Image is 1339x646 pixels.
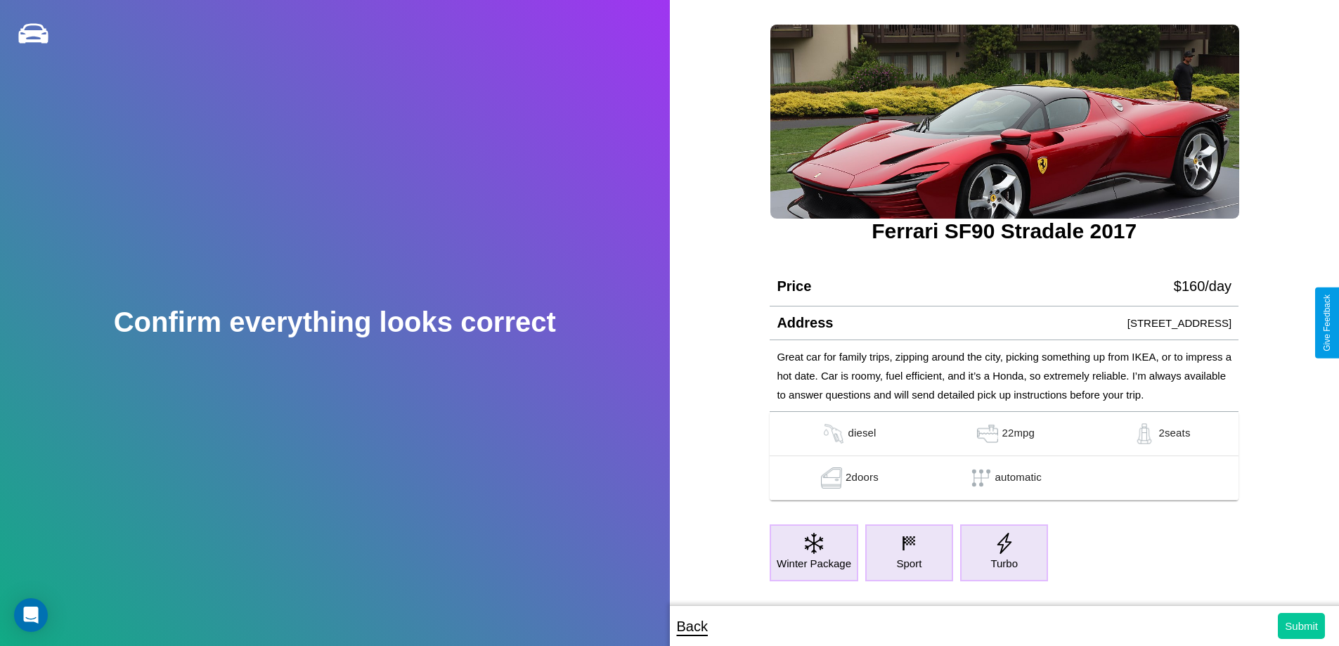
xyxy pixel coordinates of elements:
[820,423,848,444] img: gas
[777,554,851,573] p: Winter Package
[846,467,879,489] p: 2 doors
[777,278,811,295] h4: Price
[1130,423,1158,444] img: gas
[777,347,1231,404] p: Great car for family trips, zipping around the city, picking something up from IKEA, or to impres...
[973,423,1002,444] img: gas
[677,614,708,639] p: Back
[1278,613,1325,639] button: Submit
[1322,295,1332,351] div: Give Feedback
[1127,314,1231,332] p: [STREET_ADDRESS]
[1174,273,1231,299] p: $ 160 /day
[1002,423,1035,444] p: 22 mpg
[777,315,833,331] h4: Address
[896,554,921,573] p: Sport
[114,306,556,338] h2: Confirm everything looks correct
[817,467,846,489] img: gas
[770,219,1238,243] h3: Ferrari SF90 Stradale 2017
[14,598,48,632] div: Open Intercom Messenger
[848,423,876,444] p: diesel
[990,554,1018,573] p: Turbo
[995,467,1042,489] p: automatic
[1158,423,1190,444] p: 2 seats
[770,412,1238,500] table: simple table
